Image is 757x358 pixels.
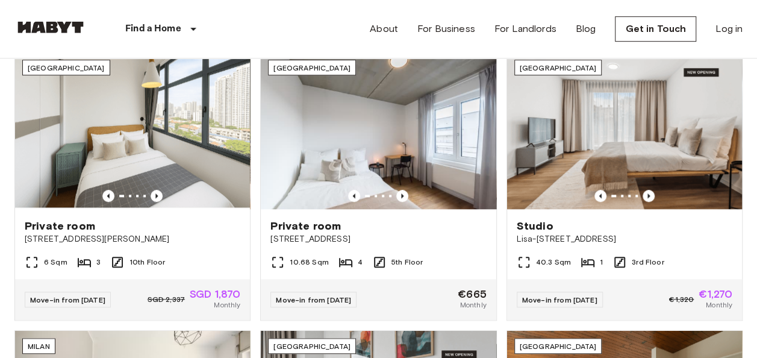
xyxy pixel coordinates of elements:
img: Marketing picture of unit SG-01-116-001-02 [15,52,250,209]
span: 10.68 Sqm [290,257,328,268]
a: Marketing picture of unit SG-01-116-001-02Previous imagePrevious image[GEOGRAPHIC_DATA]Private ro... [14,52,251,321]
span: 6 Sqm [44,257,67,268]
span: Monthly [706,300,732,310]
a: For Business [417,22,475,36]
span: Move-in from [DATE] [30,295,105,304]
span: 40.3 Sqm [536,257,571,268]
span: [GEOGRAPHIC_DATA] [28,63,105,72]
img: Marketing picture of unit DE-04-037-026-03Q [261,52,496,209]
span: [GEOGRAPHIC_DATA] [520,342,597,351]
a: For Landlords [494,22,556,36]
span: Move-in from [DATE] [522,295,597,304]
span: 5th Floor [391,257,423,268]
button: Previous image [151,190,163,202]
p: Find a Home [125,22,181,36]
span: Milan [28,342,50,351]
span: [GEOGRAPHIC_DATA] [273,342,350,351]
span: €1,270 [699,289,732,300]
span: Move-in from [DATE] [276,295,351,304]
button: Previous image [396,190,408,202]
span: Monthly [460,300,487,310]
span: Private room [270,219,341,233]
span: [STREET_ADDRESS] [270,233,486,245]
span: 3rd Floor [632,257,664,268]
span: SGD 2,337 [148,294,185,305]
span: 3 [96,257,101,268]
span: Lisa-[STREET_ADDRESS] [517,233,732,245]
span: [STREET_ADDRESS][PERSON_NAME] [25,233,240,245]
span: Monthly [214,300,240,310]
span: 4 [358,257,363,268]
a: Log in [715,22,743,36]
span: 10th Floor [129,257,166,268]
button: Previous image [102,190,114,202]
a: About [370,22,398,36]
a: Get in Touch [615,16,696,42]
span: SGD 1,870 [190,289,240,300]
button: Previous image [643,190,655,202]
a: Marketing picture of unit DE-01-491-304-001Previous imagePrevious image[GEOGRAPHIC_DATA]StudioLis... [506,52,743,321]
span: Studio [517,219,553,233]
img: Habyt [14,21,87,33]
span: [GEOGRAPHIC_DATA] [520,63,597,72]
button: Previous image [348,190,360,202]
img: Marketing picture of unit DE-01-491-304-001 [507,52,742,209]
a: Blog [576,22,596,36]
span: [GEOGRAPHIC_DATA] [273,63,350,72]
button: Previous image [594,190,606,202]
a: Marketing picture of unit DE-04-037-026-03QPrevious imagePrevious image[GEOGRAPHIC_DATA]Private r... [260,52,496,321]
span: Private room [25,219,95,233]
span: €665 [458,289,487,300]
span: €1,320 [669,294,694,305]
span: 1 [600,257,603,268]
